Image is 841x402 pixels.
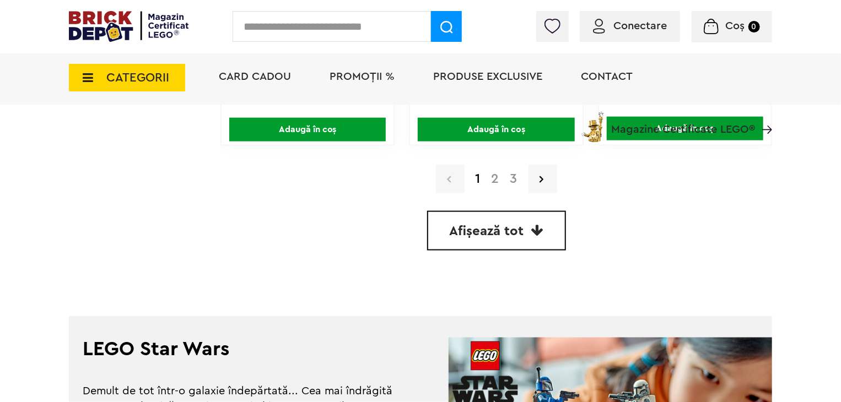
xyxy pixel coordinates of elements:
[486,172,505,186] a: 2
[755,110,772,121] a: Magazine Certificate LEGO®
[581,71,633,82] a: Contact
[330,71,395,82] a: PROMOȚII %
[529,165,557,193] a: Pagina urmatoare
[726,20,745,31] span: Coș
[611,110,755,135] span: Magazine Certificate LEGO®
[748,21,760,32] small: 0
[83,339,435,359] h2: LEGO Star Wars
[505,172,523,186] a: 3
[613,20,667,31] span: Conectare
[450,225,524,238] span: Afișează tot
[433,71,542,82] a: Produse exclusive
[427,211,566,251] a: Afișează tot
[106,72,169,84] span: CATEGORII
[593,20,667,31] a: Conectare
[219,71,291,82] a: Card Cadou
[470,172,486,186] strong: 1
